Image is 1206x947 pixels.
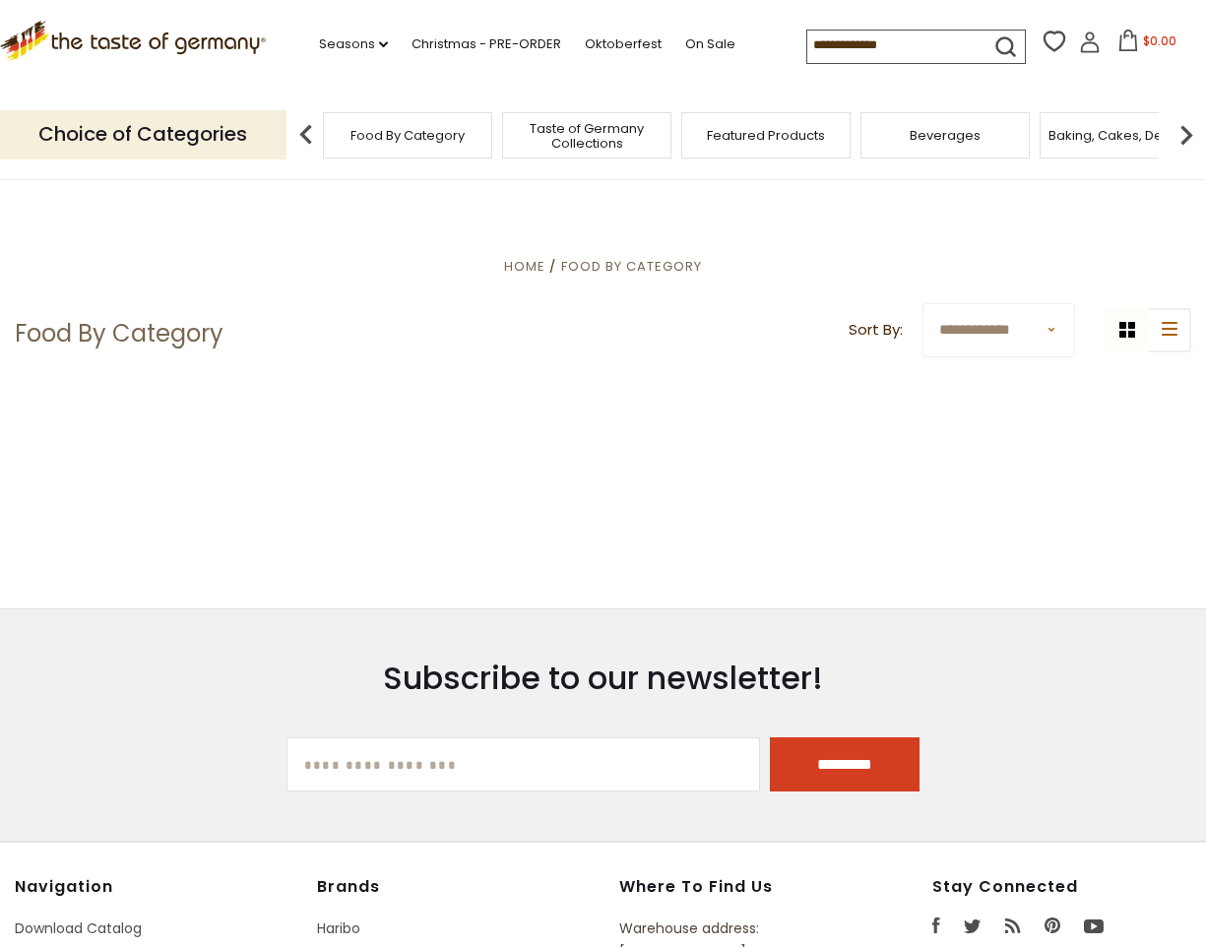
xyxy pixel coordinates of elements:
[15,918,142,938] a: Download Catalog
[932,877,1191,897] h4: Stay Connected
[561,257,702,276] a: Food By Category
[317,918,360,938] a: Haribo
[15,877,297,897] h4: Navigation
[15,319,223,348] h1: Food By Category
[508,121,666,151] a: Taste of Germany Collections
[1048,128,1201,143] a: Baking, Cakes, Desserts
[317,877,600,897] h4: Brands
[707,128,825,143] a: Featured Products
[1167,115,1206,155] img: next arrow
[910,128,981,143] a: Beverages
[504,257,545,276] a: Home
[350,128,465,143] a: Food By Category
[1143,32,1176,49] span: $0.00
[685,33,735,55] a: On Sale
[1105,30,1188,59] button: $0.00
[286,115,326,155] img: previous arrow
[585,33,662,55] a: Oktoberfest
[412,33,561,55] a: Christmas - PRE-ORDER
[619,877,843,897] h4: Where to find us
[849,318,903,343] label: Sort By:
[319,33,388,55] a: Seasons
[286,659,920,698] h3: Subscribe to our newsletter!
